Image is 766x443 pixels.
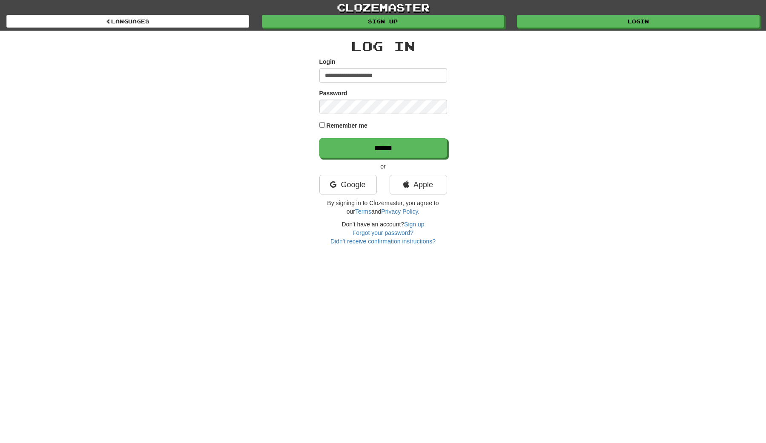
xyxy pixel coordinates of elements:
a: Terms [355,208,371,215]
a: Google [319,175,377,194]
label: Login [319,57,336,66]
a: Apple [390,175,447,194]
label: Password [319,89,347,97]
a: Privacy Policy [381,208,418,215]
a: Sign up [262,15,505,28]
div: Don't have an account? [319,220,447,246]
a: Didn't receive confirmation instructions? [330,238,436,245]
h2: Log In [319,39,447,53]
a: Forgot your password? [353,229,413,236]
p: By signing in to Clozemaster, you agree to our and . [319,199,447,216]
a: Languages [6,15,249,28]
a: Sign up [404,221,424,228]
p: or [319,162,447,171]
a: Login [517,15,760,28]
label: Remember me [326,121,367,130]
